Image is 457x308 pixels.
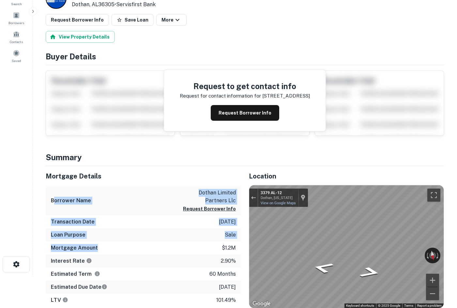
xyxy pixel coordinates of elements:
[436,248,440,263] button: Rotate clockwise
[177,189,236,205] p: dothan limited partners llc
[183,205,236,213] button: Request Borrower Info
[10,39,23,44] span: Contacts
[94,271,100,277] svg: Term is based on a standard schedule for this type of loan.
[209,270,236,278] p: 60 months
[219,283,236,291] p: [DATE]
[116,1,156,8] a: Servisfirst Bank
[425,248,429,263] button: Rotate counterclockwise
[180,80,310,92] h4: Request to get contact info
[249,193,258,202] button: Exit the Street View
[249,185,444,308] div: Map
[261,191,296,196] div: 3379 AL-12
[51,244,98,252] h6: Mortgage Amount
[249,185,444,308] div: Street View
[46,31,115,43] button: View Property Details
[46,151,444,163] h4: Summary
[261,201,296,205] a: View on Google Maps
[427,189,440,202] button: Toggle fullscreen view
[417,304,442,307] a: Report a problem
[225,231,236,239] p: sale
[62,297,68,303] svg: LTVs displayed on the website are for informational purposes only and may be reported incorrectly...
[51,283,107,291] h6: Estimated Due Date
[51,197,91,205] h6: Borrower Name
[2,28,31,46] a: Contacts
[249,171,444,181] h5: Location
[346,303,374,308] button: Keyboard shortcuts
[251,300,272,308] a: Open this area in Google Maps (opens a new window)
[51,270,100,278] h6: Estimated Term
[51,231,85,239] h6: Loan Purpose
[8,20,24,25] span: Borrowers
[86,258,92,264] svg: The interest rates displayed on the website are for informational purposes only and may be report...
[221,257,236,265] p: 2.90%
[156,14,187,26] button: More
[51,218,95,226] h6: Transaction Date
[46,51,444,62] h4: Buyer Details
[51,257,92,265] h6: Interest Rate
[72,1,178,8] p: Dothan, AL36305 •
[2,9,31,27] a: Borrowers
[251,300,272,308] img: Google
[351,264,389,281] path: Go Northwest, AL-12
[51,296,68,304] h6: LTV
[404,304,413,307] a: Terms (opens in new tab)
[222,244,236,252] p: $1.2m
[219,218,236,226] p: [DATE]
[428,247,437,264] button: Reset the view
[101,284,107,290] svg: Estimate is based on a standard schedule for this type of loan.
[46,14,109,26] button: Request Borrower Info
[261,196,296,200] div: Dothan, [US_STATE]
[12,58,21,63] span: Saved
[180,92,261,100] p: Request for contact information for
[262,92,310,100] p: [STREET_ADDRESS]
[424,256,457,287] iframe: Chat Widget
[301,194,305,201] a: Show location on map
[2,47,31,65] a: Saved
[211,105,279,121] button: Request Borrower Info
[426,287,439,300] button: Zoom out
[303,259,342,276] path: Go East, AL-12
[46,171,241,181] h5: Mortgage Details
[216,296,236,304] p: 101.49%
[11,1,22,7] span: Search
[112,14,154,26] button: Save Loan
[378,304,400,307] span: © 2025 Google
